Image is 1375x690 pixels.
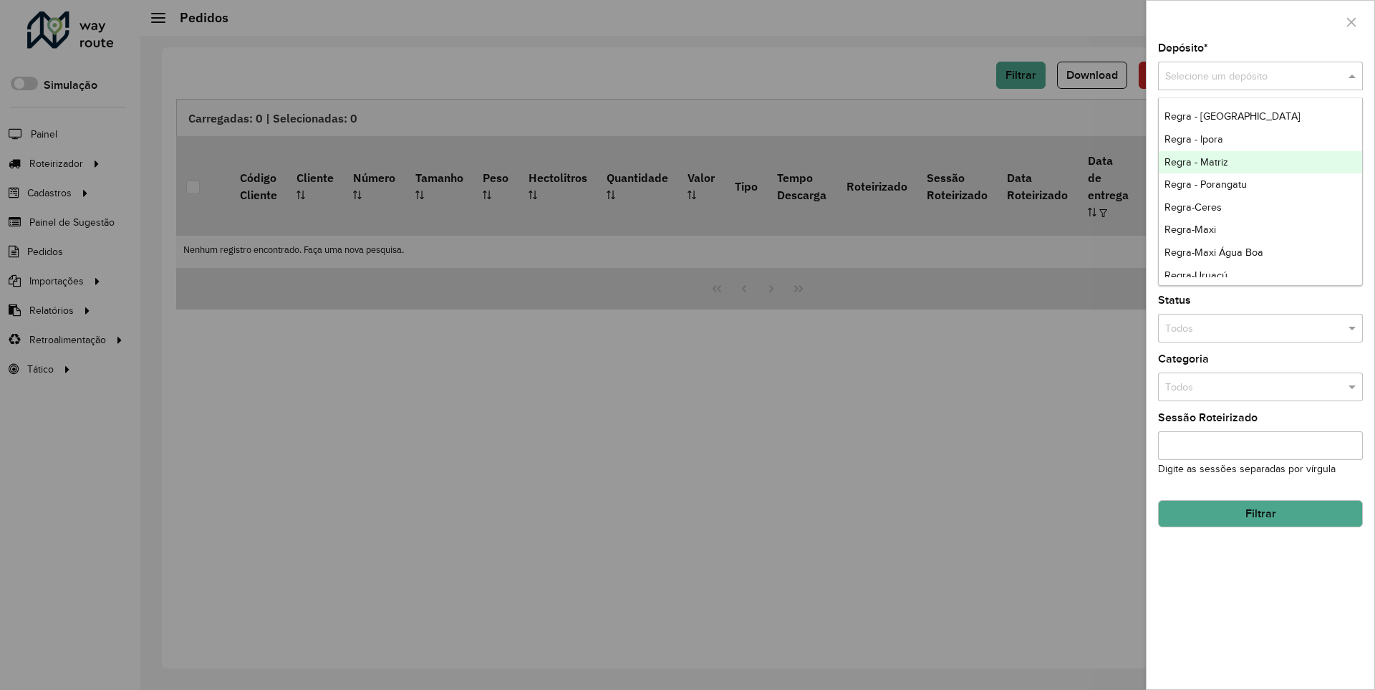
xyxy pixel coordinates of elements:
[1158,464,1336,474] small: Digite as sessões separadas por vírgula
[1158,39,1208,57] label: Depósito
[1164,178,1247,190] span: Regra - Porangatu
[1158,292,1191,309] label: Status
[1164,156,1228,168] span: Regra - Matriz
[1158,409,1258,426] label: Sessão Roteirizado
[1158,500,1363,527] button: Filtrar
[1164,269,1227,281] span: Regra-Uruaçú
[1164,246,1263,258] span: Regra-Maxi Água Boa
[1164,110,1301,122] span: Regra - [GEOGRAPHIC_DATA]
[1164,133,1223,145] span: Regra - Ipora
[1158,350,1209,368] label: Categoria
[1164,224,1216,235] span: Regra-Maxi
[1164,201,1222,213] span: Regra-Ceres
[1158,97,1363,286] ng-dropdown-panel: Options list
